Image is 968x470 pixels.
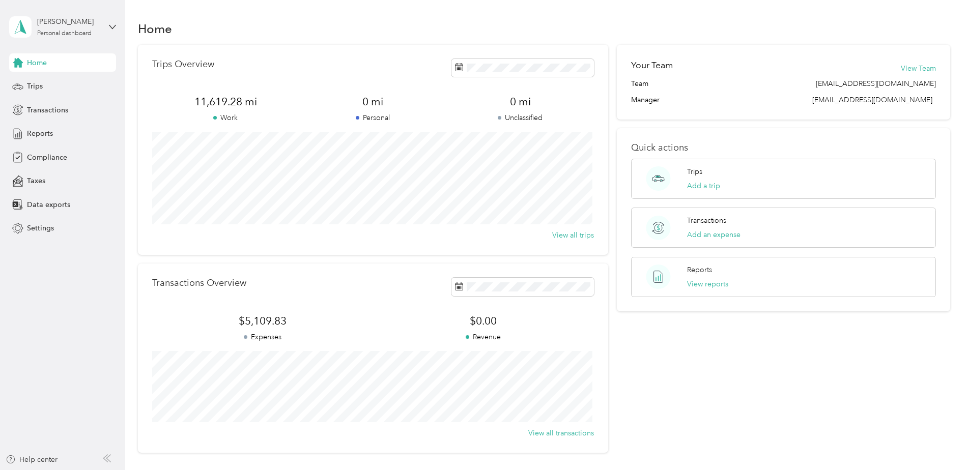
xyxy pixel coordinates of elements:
[152,332,373,342] p: Expenses
[528,428,594,438] button: View all transactions
[373,332,594,342] p: Revenue
[631,95,660,105] span: Manager
[152,278,246,288] p: Transactions Overview
[152,95,299,109] span: 11,619.28 mi
[6,454,58,465] button: Help center
[901,63,936,74] button: View Team
[152,59,214,70] p: Trips Overview
[37,31,92,37] div: Personal dashboard
[687,215,726,226] p: Transactions
[27,128,53,139] span: Reports
[27,105,68,115] span: Transactions
[447,95,594,109] span: 0 mi
[138,23,172,34] h1: Home
[27,223,54,233] span: Settings
[687,265,712,275] p: Reports
[552,230,594,241] button: View all trips
[27,57,47,68] span: Home
[299,95,446,109] span: 0 mi
[687,229,741,240] button: Add an expense
[687,279,728,289] button: View reports
[27,152,67,163] span: Compliance
[152,112,299,123] p: Work
[299,112,446,123] p: Personal
[373,314,594,328] span: $0.00
[911,413,968,470] iframe: Everlance-gr Chat Button Frame
[27,199,70,210] span: Data exports
[37,16,101,27] div: [PERSON_NAME]
[631,142,936,153] p: Quick actions
[687,166,702,177] p: Trips
[631,59,673,72] h2: Your Team
[152,314,373,328] span: $5,109.83
[631,78,648,89] span: Team
[687,181,720,191] button: Add a trip
[816,78,936,89] span: [EMAIL_ADDRESS][DOMAIN_NAME]
[27,175,45,186] span: Taxes
[27,81,43,92] span: Trips
[447,112,594,123] p: Unclassified
[812,96,932,104] span: [EMAIL_ADDRESS][DOMAIN_NAME]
